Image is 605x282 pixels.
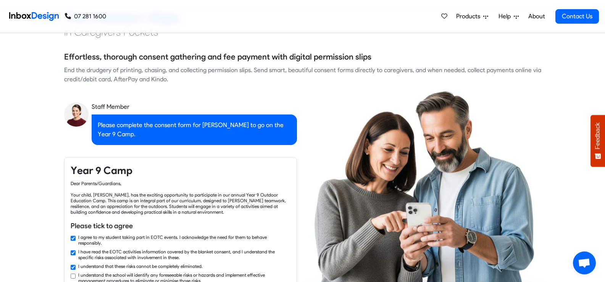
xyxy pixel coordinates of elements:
a: Help [495,9,522,24]
h6: Please tick to agree [71,221,290,231]
a: About [526,9,547,24]
a: Products [453,9,491,24]
h4: Year 9 Camp [71,164,290,177]
img: staff_avatar.png [64,102,89,127]
div: End the drudgery of printing, chasing, and collecting permission slips. Send smart, beautiful con... [64,66,541,84]
label: I agree to my student taking part in EOTC events. I acknowledge the need for them to behave respo... [78,234,290,246]
span: Feedback [594,122,601,149]
h5: Effortless, thorough consent gathering and fee payment with digital permission slips [64,51,371,63]
div: Please complete the consent form for [PERSON_NAME] to go on the Year 9 Camp. [92,114,297,145]
a: Contact Us [555,9,599,24]
span: Help [499,12,514,21]
span: Products [456,12,483,21]
div: Dear Parents/Guardians, Your child, [PERSON_NAME], has the exciting opportunity to participate in... [71,180,290,215]
div: Staff Member [92,102,297,111]
a: 07 281 1600 [65,12,106,21]
label: I have read the EOTC activities information covered by the blanket consent, and I understand the ... [78,249,290,260]
button: Feedback - Show survey [590,115,605,167]
div: Open chat [573,251,596,274]
label: I understand that these risks cannot be completely eliminated. [78,263,203,269]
